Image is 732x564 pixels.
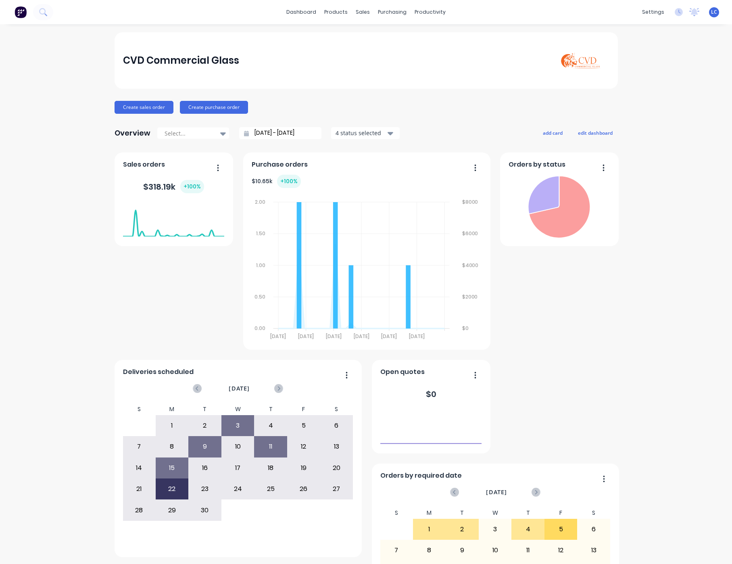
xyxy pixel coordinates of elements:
div: 27 [320,479,352,499]
button: edit dashboard [573,127,618,138]
div: 8 [413,540,446,560]
div: 24 [222,479,254,499]
button: 4 status selected [331,127,400,139]
div: 15 [156,458,188,478]
div: 12 [545,540,577,560]
div: 7 [380,540,413,560]
div: 11 [512,540,544,560]
span: Deliveries scheduled [123,367,194,377]
div: W [221,403,254,415]
div: 1 [413,519,446,539]
div: 4 [254,416,287,436]
div: 12 [288,437,320,457]
span: [DATE] [486,488,507,497]
div: purchasing [374,6,411,18]
div: S [380,507,413,519]
img: CVD Commercial Glass [553,40,609,82]
div: 21 [123,479,155,499]
a: dashboard [282,6,320,18]
div: 14 [123,458,155,478]
tspan: $6000 [462,230,478,237]
div: 3 [222,416,254,436]
div: 19 [288,458,320,478]
div: 3 [479,519,511,539]
div: Overview [115,125,150,141]
div: M [413,507,446,519]
div: 13 [320,437,352,457]
div: 1 [156,416,188,436]
div: + 100 % [180,180,204,193]
div: 6 [578,519,610,539]
tspan: $4000 [462,262,479,269]
div: productivity [411,6,450,18]
tspan: $2000 [462,293,478,300]
span: Open quotes [380,367,425,377]
tspan: [DATE] [326,333,342,340]
div: 16 [189,458,221,478]
div: T [188,403,221,415]
div: F [287,403,320,415]
tspan: 0.00 [254,325,265,332]
tspan: $0 [462,325,469,332]
tspan: [DATE] [354,333,369,340]
img: Factory [15,6,27,18]
button: Create purchase order [180,101,248,114]
span: Purchase orders [252,160,308,169]
div: 2 [189,416,221,436]
div: M [156,403,189,415]
tspan: 0.50 [254,293,265,300]
div: + 100 % [277,175,301,188]
div: 22 [156,479,188,499]
div: 11 [254,437,287,457]
div: 10 [479,540,511,560]
div: T [511,507,544,519]
div: 5 [288,416,320,436]
div: products [320,6,352,18]
tspan: [DATE] [409,333,425,340]
div: 9 [446,540,478,560]
div: 13 [578,540,610,560]
div: T [446,507,479,519]
tspan: 1.00 [256,262,265,269]
span: [DATE] [229,384,250,393]
div: S [577,507,610,519]
tspan: 1.50 [256,230,265,237]
div: 18 [254,458,287,478]
div: $ 10.65k [252,175,301,188]
div: W [479,507,512,519]
span: Orders by status [509,160,565,169]
div: CVD Commercial Glass [123,52,239,69]
div: S [123,403,156,415]
div: 25 [254,479,287,499]
div: 7 [123,437,155,457]
div: 29 [156,500,188,520]
div: 17 [222,458,254,478]
div: 4 [512,519,544,539]
div: 9 [189,437,221,457]
div: settings [638,6,668,18]
span: Sales orders [123,160,165,169]
button: add card [538,127,568,138]
div: T [254,403,287,415]
tspan: 2.00 [255,198,265,205]
div: $ 318.19k [143,180,204,193]
div: 2 [446,519,478,539]
tspan: $8000 [462,198,478,205]
div: S [320,403,353,415]
div: 10 [222,437,254,457]
div: 23 [189,479,221,499]
tspan: [DATE] [271,333,286,340]
div: 4 status selected [336,129,386,137]
div: sales [352,6,374,18]
div: $ 0 [426,388,436,400]
div: 20 [320,458,352,478]
div: 30 [189,500,221,520]
div: 6 [320,416,352,436]
tspan: [DATE] [298,333,314,340]
div: 26 [288,479,320,499]
button: Create sales order [115,101,173,114]
tspan: [DATE] [382,333,397,340]
div: 28 [123,500,155,520]
span: LC [711,8,717,16]
div: 5 [545,519,577,539]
